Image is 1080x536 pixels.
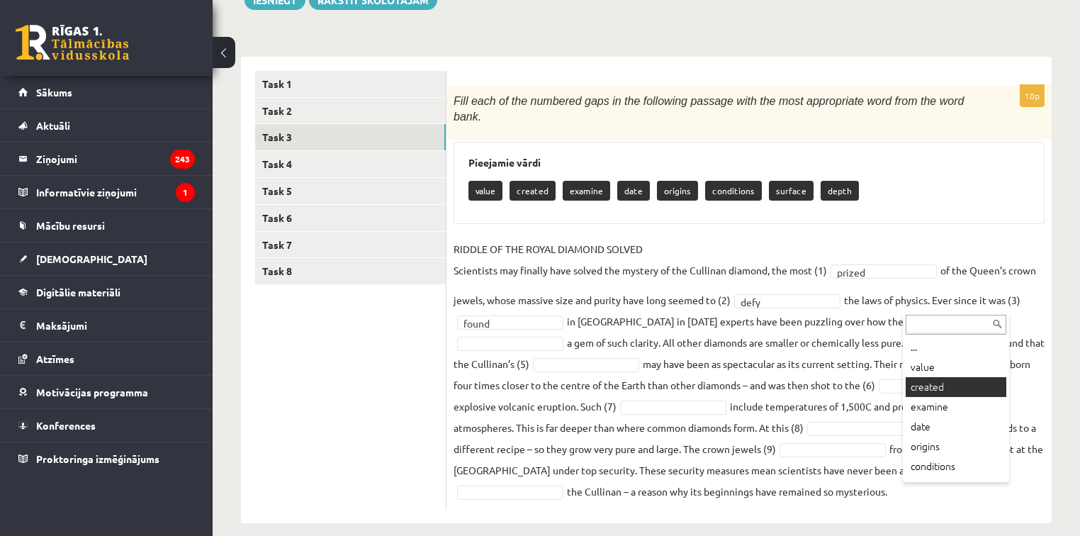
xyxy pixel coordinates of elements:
div: conditions [906,457,1006,476]
div: ... [906,337,1006,357]
div: surface [906,476,1006,496]
div: origins [906,437,1006,457]
div: examine [906,397,1006,417]
div: created [906,377,1006,397]
div: value [906,357,1006,377]
div: date [906,417,1006,437]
